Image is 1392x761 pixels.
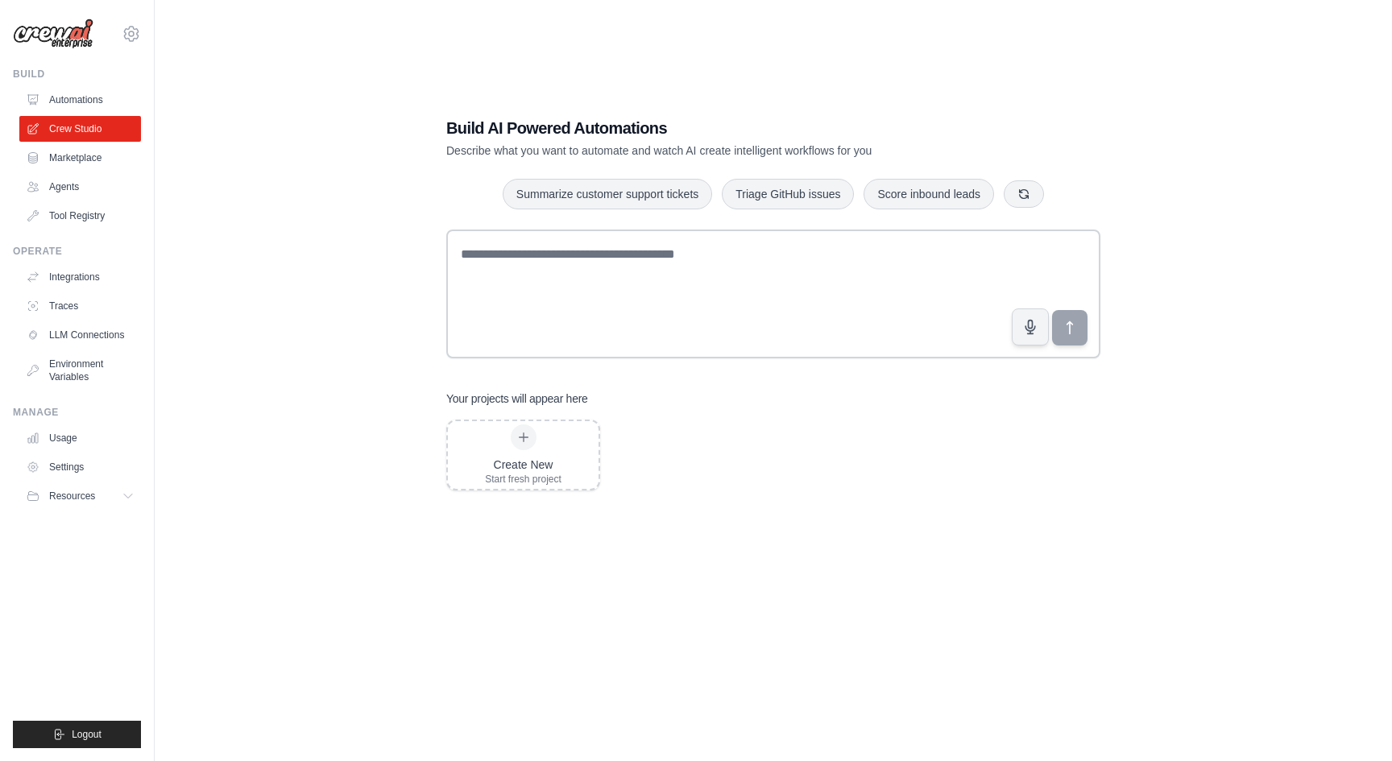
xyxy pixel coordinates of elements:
button: Click to speak your automation idea [1012,308,1049,345]
span: Resources [49,490,95,503]
div: Build [13,68,141,81]
div: Operate [13,245,141,258]
a: LLM Connections [19,322,141,348]
a: Tool Registry [19,203,141,229]
a: Settings [19,454,141,480]
h3: Your projects will appear here [446,391,588,407]
a: Agents [19,174,141,200]
button: Get new suggestions [1004,180,1044,208]
button: Triage GitHub issues [722,179,854,209]
a: Environment Variables [19,351,141,390]
a: Integrations [19,264,141,290]
button: Logout [13,721,141,748]
img: Logo [13,19,93,49]
button: Score inbound leads [864,179,994,209]
a: Usage [19,425,141,451]
button: Summarize customer support tickets [503,179,712,209]
a: Marketplace [19,145,141,171]
div: Manage [13,406,141,419]
span: Logout [72,728,101,741]
h1: Build AI Powered Automations [446,117,988,139]
button: Resources [19,483,141,509]
div: Create New [485,457,561,473]
p: Describe what you want to automate and watch AI create intelligent workflows for you [446,143,988,159]
div: Start fresh project [485,473,561,486]
a: Automations [19,87,141,113]
a: Traces [19,293,141,319]
a: Crew Studio [19,116,141,142]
